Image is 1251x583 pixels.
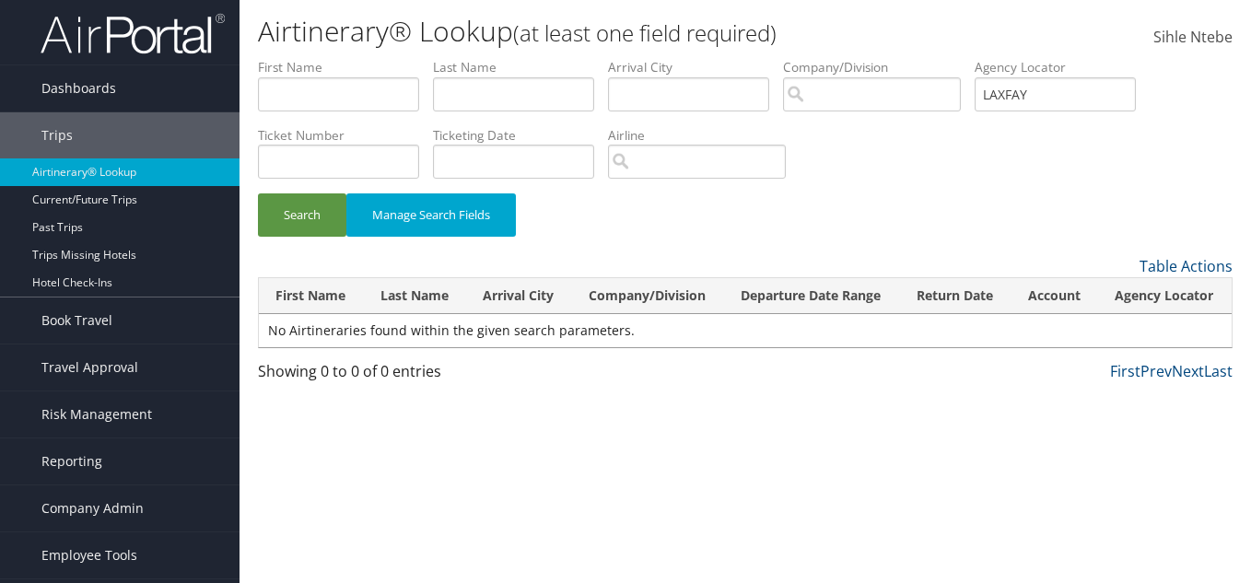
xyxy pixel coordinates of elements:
span: Company Admin [41,485,144,531]
div: Showing 0 to 0 of 0 entries [258,360,481,391]
span: Dashboards [41,65,116,111]
span: Travel Approval [41,344,138,391]
img: airportal-logo.png [41,12,225,55]
a: Prev [1140,361,1172,381]
a: First [1110,361,1140,381]
th: First Name: activate to sort column ascending [259,278,364,314]
span: Risk Management [41,391,152,437]
th: Departure Date Range: activate to sort column ascending [724,278,900,314]
label: Company/Division [783,58,975,76]
a: Table Actions [1140,256,1233,276]
th: Return Date: activate to sort column ascending [900,278,1011,314]
label: First Name [258,58,433,76]
td: No Airtineraries found within the given search parameters. [259,314,1232,347]
span: Reporting [41,438,102,484]
label: Agency Locator [975,58,1150,76]
span: Book Travel [41,297,112,344]
th: Agency Locator: activate to sort column ascending [1098,278,1232,314]
th: Arrival City: activate to sort column ascending [466,278,572,314]
a: Next [1172,361,1204,381]
h1: Airtinerary® Lookup [258,12,907,51]
span: Employee Tools [41,532,137,578]
small: (at least one field required) [513,17,777,48]
th: Company/Division [572,278,724,314]
span: Sihle Ntebe [1153,27,1233,47]
th: Account: activate to sort column ascending [1011,278,1098,314]
label: Last Name [433,58,608,76]
th: Last Name: activate to sort column ascending [364,278,467,314]
a: Sihle Ntebe [1153,9,1233,66]
span: Trips [41,112,73,158]
label: Ticket Number [258,126,433,145]
label: Ticketing Date [433,126,608,145]
label: Airline [608,126,800,145]
button: Search [258,193,346,237]
a: Last [1204,361,1233,381]
label: Arrival City [608,58,783,76]
button: Manage Search Fields [346,193,516,237]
